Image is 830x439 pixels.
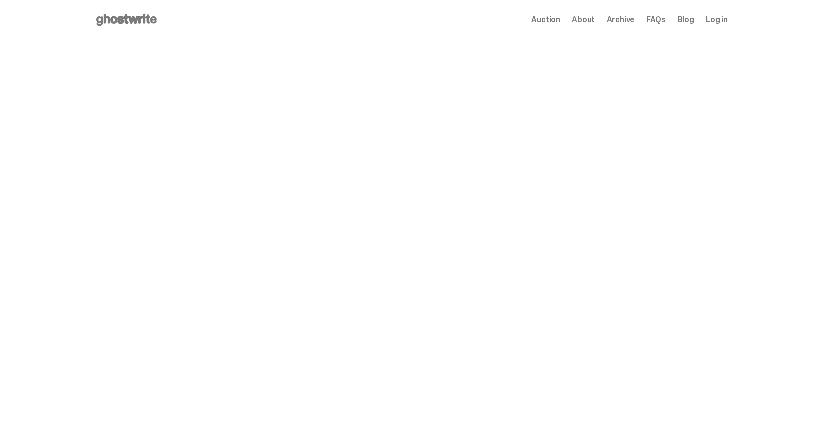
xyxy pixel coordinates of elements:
[572,16,595,24] a: About
[607,16,634,24] a: Archive
[531,16,560,24] a: Auction
[678,16,694,24] a: Blog
[646,16,665,24] a: FAQs
[706,16,728,24] a: Log in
